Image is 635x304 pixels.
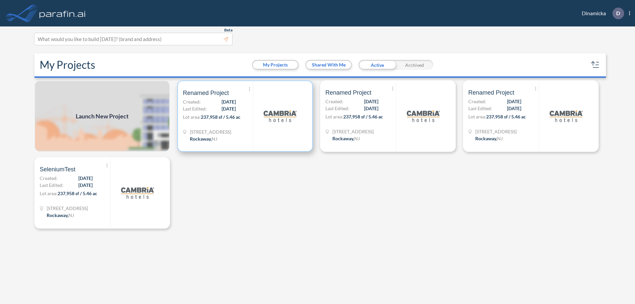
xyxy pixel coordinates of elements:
[468,98,486,105] span: Created:
[359,60,396,70] div: Active
[190,136,212,142] span: Rockaway ,
[183,89,229,97] span: Renamed Project
[486,114,526,119] span: 237,958 sf / 5.46 ac
[212,136,217,142] span: NJ
[34,80,170,152] img: add
[475,128,517,135] span: 321 Mt Hope Ave
[40,59,95,71] h2: My Projects
[224,27,233,33] span: Beta
[497,136,503,141] span: NJ
[183,114,201,120] span: Lot area:
[616,10,620,16] p: D
[590,60,601,70] button: sort
[40,165,75,173] span: SeleniumTest
[47,212,68,218] span: Rockaway ,
[396,60,433,70] div: Archived
[343,114,383,119] span: 237,958 sf / 5.46 ac
[325,105,349,112] span: Last Edited:
[407,100,440,133] img: logo
[47,205,88,212] span: 321 Mt Hope Ave
[183,98,201,105] span: Created:
[190,128,231,135] span: 321 Mt Hope Ave
[572,8,630,19] div: Dinamicka
[475,135,503,142] div: Rockaway, NJ
[47,212,74,219] div: Rockaway, NJ
[325,98,343,105] span: Created:
[78,182,93,189] span: [DATE]
[468,105,492,112] span: Last Edited:
[38,7,87,20] img: logo
[264,100,297,133] img: logo
[507,105,521,112] span: [DATE]
[34,80,170,152] a: Launch New Project
[364,105,378,112] span: [DATE]
[332,135,360,142] div: Rockaway, NJ
[58,191,97,196] span: 237,958 sf / 5.46 ac
[354,136,360,141] span: NJ
[190,135,217,142] div: Rockaway, NJ
[332,128,374,135] span: 321 Mt Hope Ave
[507,98,521,105] span: [DATE]
[183,105,207,112] span: Last Edited:
[364,98,378,105] span: [DATE]
[40,175,58,182] span: Created:
[121,176,154,209] img: logo
[68,212,74,218] span: NJ
[550,100,583,133] img: logo
[222,105,236,112] span: [DATE]
[325,89,371,97] span: Renamed Project
[468,89,514,97] span: Renamed Project
[325,114,343,119] span: Lot area:
[475,136,497,141] span: Rockaway ,
[468,114,486,119] span: Lot area:
[222,98,236,105] span: [DATE]
[332,136,354,141] span: Rockaway ,
[306,61,351,69] button: Shared With Me
[76,112,129,121] span: Launch New Project
[253,61,298,69] button: My Projects
[201,114,240,120] span: 237,958 sf / 5.46 ac
[78,175,93,182] span: [DATE]
[40,191,58,196] span: Lot area:
[40,182,63,189] span: Last Edited:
